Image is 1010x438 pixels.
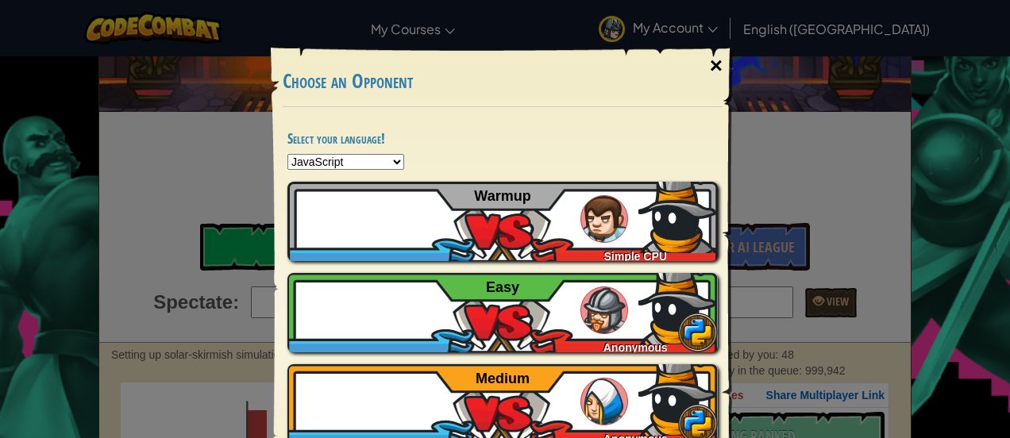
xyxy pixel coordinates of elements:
img: humans_ladder_medium.png [580,378,628,425]
span: Simple CPU [604,250,667,263]
img: humans_ladder_tutorial.png [580,195,628,243]
img: BWyYAAAABklEQVQDALcw5VfEqjsjAAAAAElFTkSuQmCC [638,174,718,253]
span: Medium [476,371,530,386]
h3: Choose an Opponent [283,71,723,92]
div: × [698,43,734,89]
h4: Select your language! [287,131,718,146]
img: BWyYAAAABklEQVQDALcw5VfEqjsjAAAAAElFTkSuQmCC [638,265,718,344]
span: Easy [486,279,519,295]
span: Warmup [474,188,530,204]
a: Anonymous [287,273,718,352]
a: Simple CPU [287,182,718,261]
img: humans_ladder_easy.png [580,286,628,334]
span: Anonymous [603,341,668,354]
img: BWyYAAAABklEQVQDALcw5VfEqjsjAAAAAElFTkSuQmCC [638,356,718,436]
